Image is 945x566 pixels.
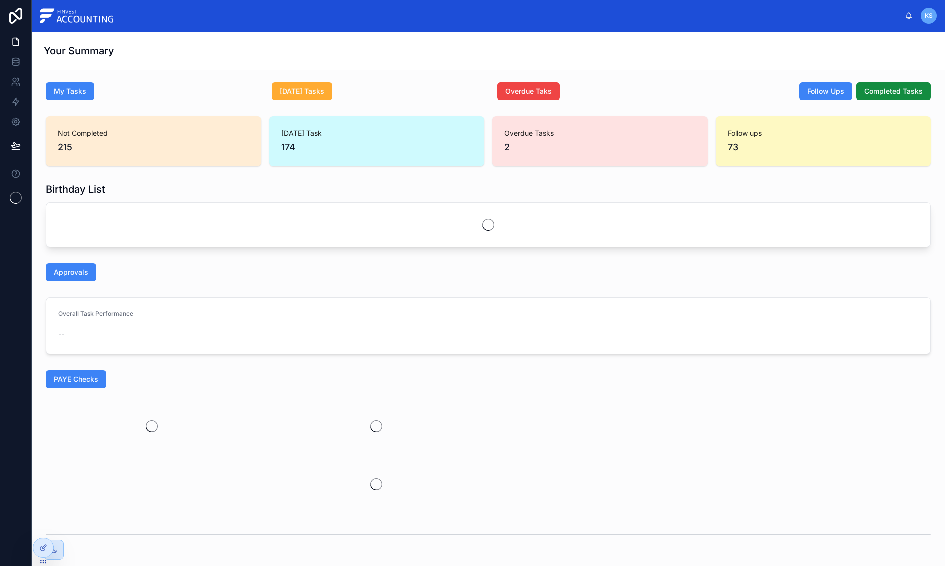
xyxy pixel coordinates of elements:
span: [DATE] Task [281,128,473,138]
span: Overdue Tasks [504,128,696,138]
span: PAYE Checks [54,374,98,384]
span: Completed Tasks [864,86,923,96]
span: [DATE] Tasks [280,86,324,96]
button: PAYE Checks [46,370,106,388]
h1: Birthday List [46,182,105,196]
span: My Tasks [54,86,86,96]
span: 174 [281,140,473,154]
span: Approvals [54,267,88,277]
img: App logo [40,8,115,24]
span: KS [925,12,933,20]
span: Follow Ups [807,86,844,96]
span: Follow ups [728,128,919,138]
div: scrollable content [123,14,905,18]
button: Follow Ups [799,82,852,100]
span: Overall Task Performance [58,310,133,317]
span: 2 [504,140,696,154]
span: 215 [58,140,249,154]
button: Approvals [46,263,96,281]
button: [DATE] Tasks [272,82,332,100]
span: 73 [728,140,919,154]
button: Completed Tasks [856,82,931,100]
button: Overdue Taks [497,82,560,100]
span: -- [58,329,64,339]
h1: Your Summary [44,44,114,58]
span: Not Completed [58,128,249,138]
span: Overdue Taks [505,86,552,96]
button: My Tasks [46,82,94,100]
